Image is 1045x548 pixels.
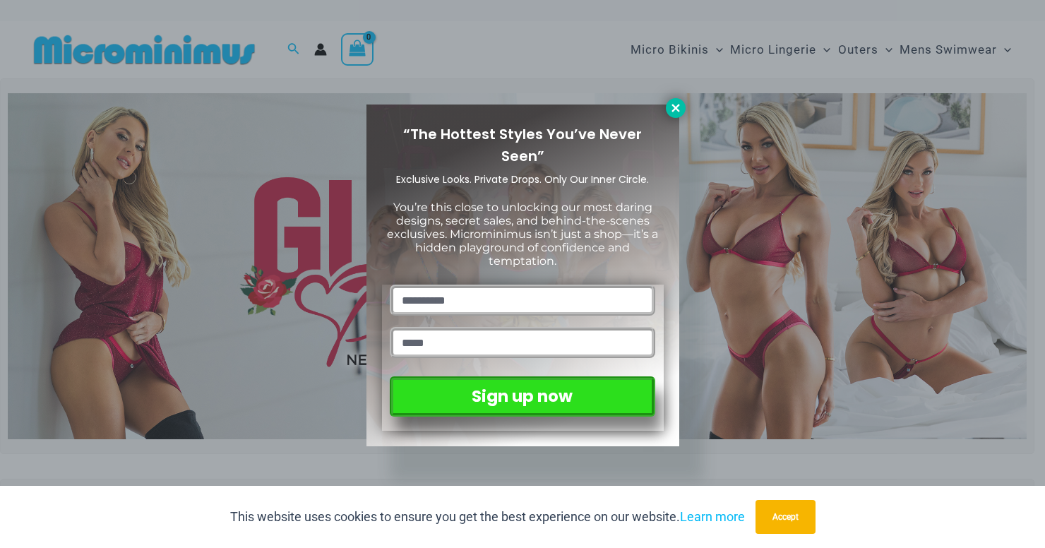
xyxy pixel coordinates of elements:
button: Accept [756,500,816,534]
a: Learn more [680,509,745,524]
button: Sign up now [390,376,655,417]
button: Close [666,98,686,118]
span: You’re this close to unlocking our most daring designs, secret sales, and behind-the-scenes exclu... [387,201,658,268]
span: “The Hottest Styles You’ve Never Seen” [403,124,642,166]
p: This website uses cookies to ensure you get the best experience on our website. [230,506,745,528]
span: Exclusive Looks. Private Drops. Only Our Inner Circle. [396,172,649,186]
